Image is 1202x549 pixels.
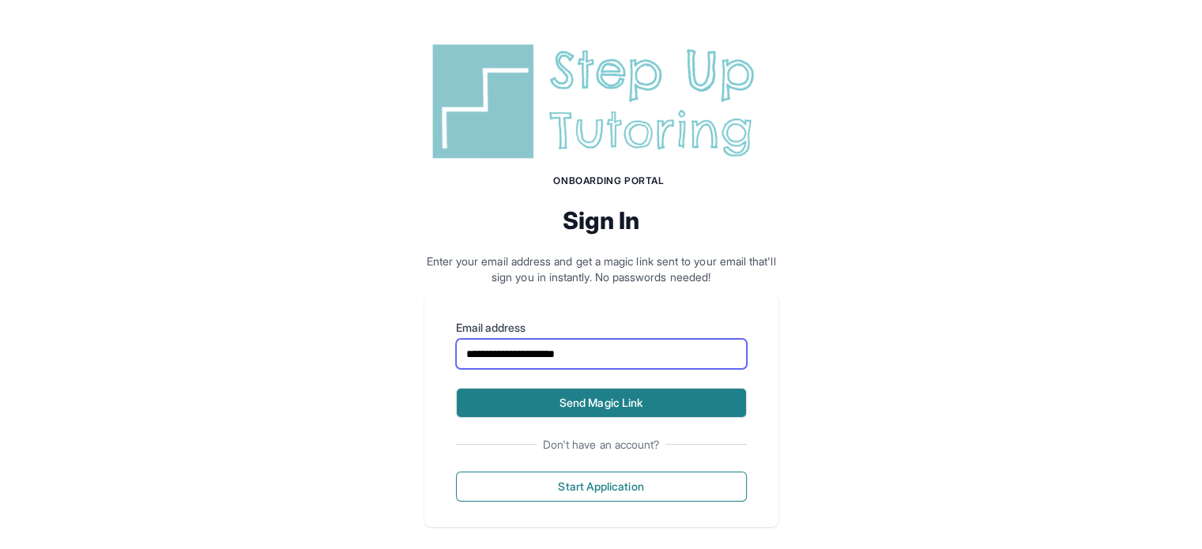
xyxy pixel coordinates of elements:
[440,175,778,187] h1: Onboarding Portal
[424,38,778,165] img: Step Up Tutoring horizontal logo
[456,388,747,418] button: Send Magic Link
[424,206,778,235] h2: Sign In
[424,254,778,285] p: Enter your email address and get a magic link sent to your email that'll sign you in instantly. N...
[456,472,747,502] button: Start Application
[537,437,666,453] span: Don't have an account?
[456,320,747,336] label: Email address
